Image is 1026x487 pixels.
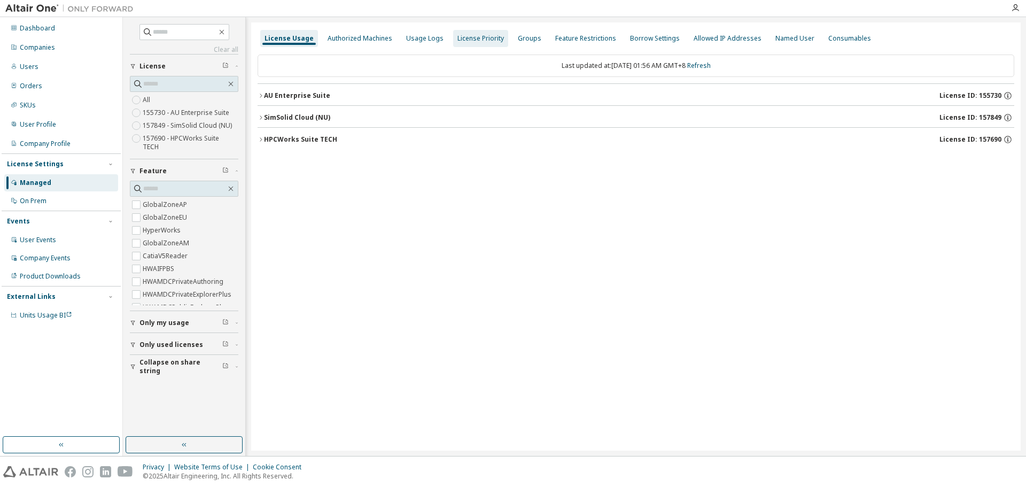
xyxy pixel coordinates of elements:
div: Product Downloads [20,272,81,281]
label: HWAMDCPrivateExplorerPlus [143,288,234,301]
div: Website Terms of Use [174,463,253,471]
span: License ID: 157849 [939,113,1001,122]
span: Clear filter [222,341,229,349]
span: Collapse on share string [139,358,222,375]
div: AU Enterprise Suite [264,91,330,100]
span: Only used licenses [139,341,203,349]
div: User Profile [20,120,56,129]
button: Only used licenses [130,333,238,357]
img: Altair One [5,3,139,14]
button: Feature [130,159,238,183]
span: Feature [139,167,167,175]
div: Authorized Machines [328,34,392,43]
div: Managed [20,179,51,187]
div: Usage Logs [406,34,444,43]
img: linkedin.svg [100,466,111,477]
label: GlobalZoneAM [143,237,191,250]
a: Refresh [687,61,711,70]
div: Allowed IP Addresses [694,34,761,43]
div: External Links [7,292,56,301]
div: Cookie Consent [253,463,308,471]
button: Collapse on share string [130,355,238,378]
div: SimSolid Cloud (NU) [264,113,330,122]
div: HPCWorks Suite TECH [264,135,337,144]
span: Units Usage BI [20,311,72,320]
button: SimSolid Cloud (NU)License ID: 157849 [258,106,1014,129]
img: facebook.svg [65,466,76,477]
div: Feature Restrictions [555,34,616,43]
div: Consumables [828,34,871,43]
label: GlobalZoneAP [143,198,189,211]
label: HWAMDCPrivateAuthoring [143,275,226,288]
div: Privacy [143,463,174,471]
div: Company Events [20,254,71,262]
div: On Prem [20,197,46,205]
div: Companies [20,43,55,52]
div: Named User [775,34,814,43]
a: Clear all [130,45,238,54]
div: Groups [518,34,541,43]
div: License Priority [457,34,504,43]
span: License ID: 157690 [939,135,1001,144]
div: Borrow Settings [630,34,680,43]
label: GlobalZoneEU [143,211,189,224]
label: 157690 - HPCWorks Suite TECH [143,132,238,153]
label: CatiaV5Reader [143,250,190,262]
span: Clear filter [222,362,229,371]
button: Only my usage [130,311,238,335]
img: altair_logo.svg [3,466,58,477]
div: SKUs [20,101,36,110]
button: AU Enterprise SuiteLicense ID: 155730 [258,84,1014,107]
span: License ID: 155730 [939,91,1001,100]
label: 155730 - AU Enterprise Suite [143,106,231,119]
label: HyperWorks [143,224,183,237]
span: Clear filter [222,62,229,71]
span: License [139,62,166,71]
span: Clear filter [222,167,229,175]
button: License [130,55,238,78]
label: HWAMDCPublicExplorerPlus [143,301,231,314]
label: 157849 - SimSolid Cloud (NU) [143,119,234,132]
label: HWAIFPBS [143,262,176,275]
div: Events [7,217,30,226]
div: Orders [20,82,42,90]
img: instagram.svg [82,466,94,477]
div: Users [20,63,38,71]
div: Last updated at: [DATE] 01:56 AM GMT+8 [258,55,1014,77]
label: All [143,94,152,106]
button: HPCWorks Suite TECHLicense ID: 157690 [258,128,1014,151]
span: Only my usage [139,319,189,327]
p: © 2025 Altair Engineering, Inc. All Rights Reserved. [143,471,308,481]
div: Company Profile [20,140,71,148]
div: License Settings [7,160,64,168]
div: Dashboard [20,24,55,33]
span: Clear filter [222,319,229,327]
div: License Usage [265,34,314,43]
img: youtube.svg [118,466,133,477]
div: User Events [20,236,56,244]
